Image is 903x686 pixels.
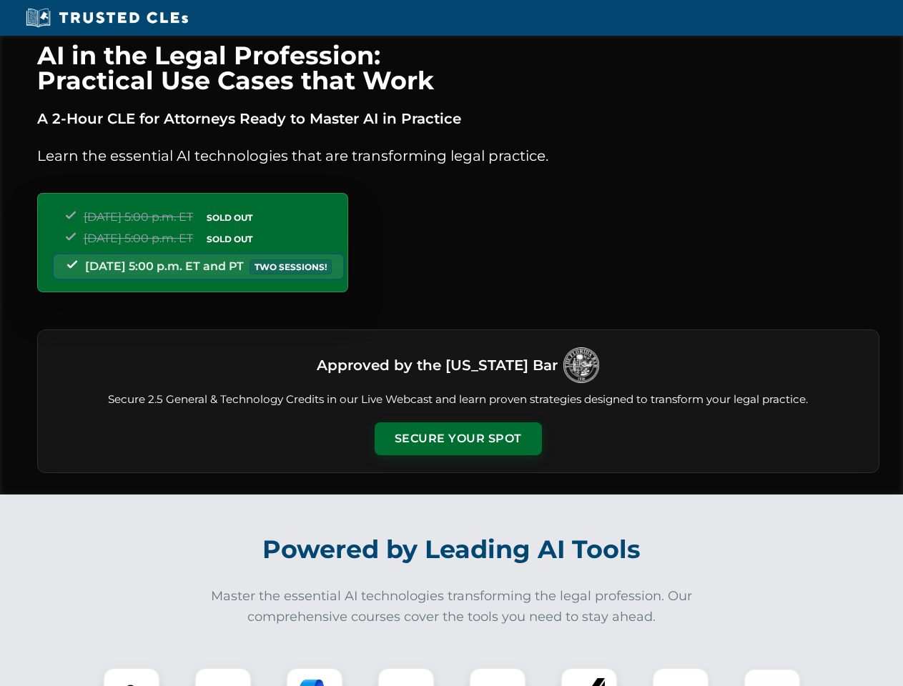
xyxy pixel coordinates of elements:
span: SOLD OUT [202,232,257,247]
span: [DATE] 5:00 p.m. ET [84,232,193,245]
p: A 2-Hour CLE for Attorneys Ready to Master AI in Practice [37,107,879,130]
h3: Approved by the [US_STATE] Bar [317,352,558,378]
h1: AI in the Legal Profession: Practical Use Cases that Work [37,43,879,93]
img: Trusted CLEs [21,7,192,29]
h2: Powered by Leading AI Tools [56,525,848,575]
p: Master the essential AI technologies transforming the legal profession. Our comprehensive courses... [202,586,702,627]
img: Logo [563,347,599,383]
span: [DATE] 5:00 p.m. ET [84,210,193,224]
p: Learn the essential AI technologies that are transforming legal practice. [37,144,879,167]
span: SOLD OUT [202,210,257,225]
p: Secure 2.5 General & Technology Credits in our Live Webcast and learn proven strategies designed ... [55,392,862,408]
button: Secure Your Spot [375,422,542,455]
